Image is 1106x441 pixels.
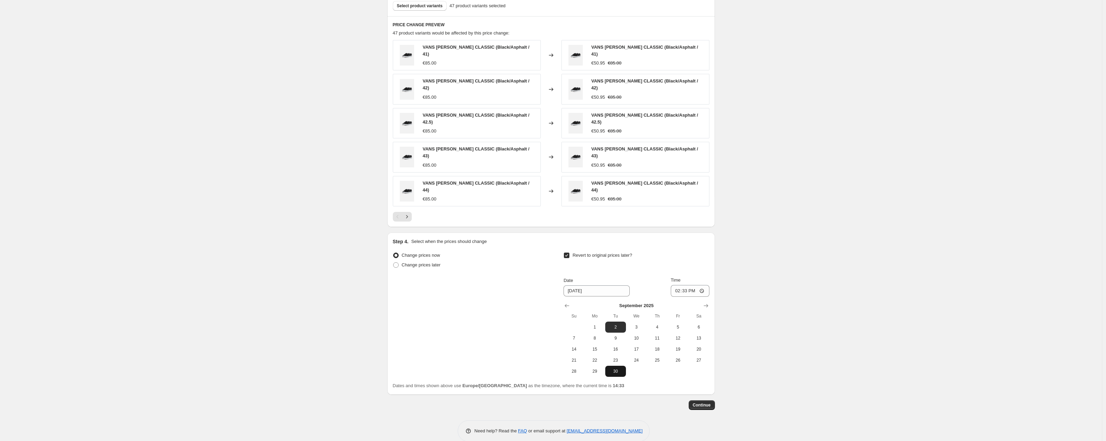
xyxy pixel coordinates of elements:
[591,146,698,158] span: VANS [PERSON_NAME] CLASSIC (Black/Asphalt / 43)
[587,346,602,352] span: 15
[691,313,706,319] span: Sa
[591,78,698,90] span: VANS [PERSON_NAME] CLASSIC (Black/Asphalt / 42)
[608,357,623,363] span: 23
[626,333,647,344] button: Wednesday September 10 2025
[565,45,586,66] img: 8ccbc52561a3479c9605f672d8f41085_4c4719c8-6f4e-4a24-89c8-1efa09c21a84_80x.jpg
[423,94,437,101] div: €85.00
[691,335,706,341] span: 13
[587,324,602,330] span: 1
[671,285,709,297] input: 12:00
[591,112,698,125] span: VANS [PERSON_NAME] CLASSIC (Black/Asphalt / 42.5)
[572,253,632,258] span: Revert to original prices later?
[564,285,630,296] input: 8/26/2025
[393,238,409,245] h2: Step 4.
[566,346,581,352] span: 14
[566,357,581,363] span: 21
[591,128,605,135] div: €50.95
[668,322,688,333] button: Friday September 5 2025
[423,45,530,57] span: VANS [PERSON_NAME] CLASSIC (Black/Asphalt / 41)
[649,324,665,330] span: 4
[397,147,417,167] img: 8ccbc52561a3479c9605f672d8f41085_4c4719c8-6f4e-4a24-89c8-1efa09c21a84_80x.jpg
[688,333,709,344] button: Saturday September 13 2025
[567,428,642,433] a: [EMAIL_ADDRESS][DOMAIN_NAME]
[605,333,626,344] button: Tuesday September 9 2025
[591,60,605,67] div: €50.95
[566,369,581,374] span: 28
[423,162,437,169] div: €85.00
[423,180,530,193] span: VANS [PERSON_NAME] CLASSIC (Black/Asphalt / 44)
[564,355,584,366] button: Sunday September 21 2025
[608,369,623,374] span: 30
[585,366,605,377] button: Monday September 29 2025
[626,355,647,366] button: Wednesday September 24 2025
[608,162,621,169] strike: €85.00
[393,383,625,388] span: Dates and times shown above use as the timezone, where the current time is
[688,355,709,366] button: Saturday September 27 2025
[649,357,665,363] span: 25
[527,428,567,433] span: or email support at
[397,79,417,100] img: 8ccbc52561a3479c9605f672d8f41085_4c4719c8-6f4e-4a24-89c8-1efa09c21a84_80x.jpg
[423,128,437,135] div: €85.00
[691,357,706,363] span: 27
[449,2,506,9] span: 47 product variants selected
[518,428,527,433] a: FAQ
[605,366,626,377] button: Tuesday September 30 2025
[670,357,686,363] span: 26
[626,322,647,333] button: Wednesday September 3 2025
[649,346,665,352] span: 18
[605,311,626,322] th: Tuesday
[393,1,447,11] button: Select product variants
[423,196,437,203] div: €85.00
[397,45,417,66] img: 8ccbc52561a3479c9605f672d8f41085_4c4719c8-6f4e-4a24-89c8-1efa09c21a84_80x.jpg
[393,30,510,36] span: 47 product variants would be affected by this price change:
[585,322,605,333] button: Monday September 1 2025
[587,369,602,374] span: 29
[691,324,706,330] span: 6
[629,313,644,319] span: We
[629,357,644,363] span: 24
[587,313,602,319] span: Mo
[423,78,530,90] span: VANS [PERSON_NAME] CLASSIC (Black/Asphalt / 42)
[629,346,644,352] span: 17
[629,324,644,330] span: 3
[608,128,621,135] strike: €85.00
[423,112,530,125] span: VANS [PERSON_NAME] CLASSIC (Black/Asphalt / 42.5)
[693,402,711,408] span: Continue
[565,113,586,134] img: 8ccbc52561a3479c9605f672d8f41085_4c4719c8-6f4e-4a24-89c8-1efa09c21a84_80x.jpg
[691,346,706,352] span: 20
[585,344,605,355] button: Monday September 15 2025
[647,333,667,344] button: Thursday September 11 2025
[591,196,605,203] div: €50.95
[462,383,527,388] b: Europe/[GEOGRAPHIC_DATA]
[475,428,518,433] span: Need help? Read the
[605,322,626,333] button: Tuesday September 2 2025
[402,212,412,222] button: Next
[608,60,621,67] strike: €85.00
[626,344,647,355] button: Wednesday September 17 2025
[608,324,623,330] span: 2
[647,355,667,366] button: Thursday September 25 2025
[647,311,667,322] th: Thursday
[647,344,667,355] button: Thursday September 18 2025
[566,335,581,341] span: 7
[701,301,711,311] button: Show next month, October 2025
[564,333,584,344] button: Sunday September 7 2025
[587,357,602,363] span: 22
[670,324,686,330] span: 5
[562,301,572,311] button: Show previous month, August 2025
[397,3,443,9] span: Select product variants
[397,181,417,202] img: 8ccbc52561a3479c9605f672d8f41085_4c4719c8-6f4e-4a24-89c8-1efa09c21a84_80x.jpg
[647,322,667,333] button: Thursday September 4 2025
[689,400,715,410] button: Continue
[587,335,602,341] span: 8
[608,196,621,203] strike: €85.00
[670,335,686,341] span: 12
[402,253,440,258] span: Change prices now
[423,146,530,158] span: VANS [PERSON_NAME] CLASSIC (Black/Asphalt / 43)
[566,313,581,319] span: Su
[608,346,623,352] span: 16
[649,335,665,341] span: 11
[608,94,621,101] strike: €85.00
[688,322,709,333] button: Saturday September 6 2025
[585,333,605,344] button: Monday September 8 2025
